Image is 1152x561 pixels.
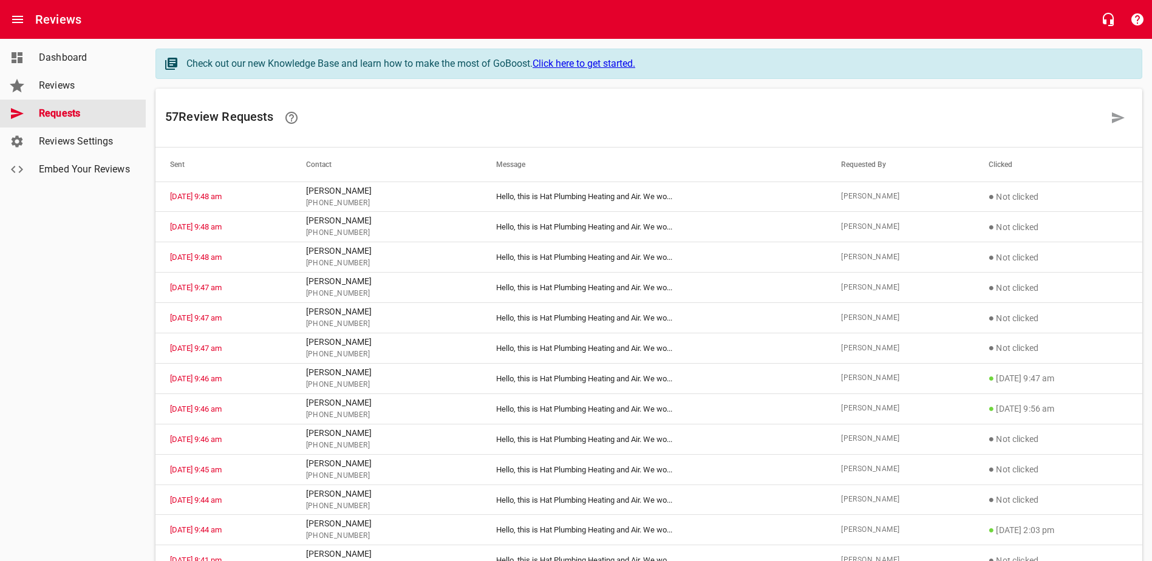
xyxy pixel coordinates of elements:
[3,5,32,34] button: Open drawer
[306,548,468,560] p: [PERSON_NAME]
[186,56,1130,71] div: Check out our new Knowledge Base and learn how to make the most of GoBoost.
[35,10,81,29] h6: Reviews
[170,374,222,383] a: [DATE] 9:46 am
[989,433,995,444] span: ●
[170,313,222,322] a: [DATE] 9:47 am
[1123,5,1152,34] button: Support Portal
[989,191,995,202] span: ●
[306,227,468,239] span: [PHONE_NUMBER]
[306,488,468,500] p: [PERSON_NAME]
[306,214,468,227] p: [PERSON_NAME]
[841,282,959,294] span: [PERSON_NAME]
[482,242,827,273] td: Hello, this is Hat Plumbing Heating and Air. We wo ...
[170,465,222,474] a: [DATE] 9:45 am
[306,288,468,300] span: [PHONE_NUMBER]
[482,454,827,484] td: Hello, this is Hat Plumbing Heating and Air. We wo ...
[39,162,131,177] span: Embed Your Reviews
[306,366,468,379] p: [PERSON_NAME]
[989,492,1128,507] p: Not clicked
[989,311,1128,325] p: Not clicked
[306,530,468,542] span: [PHONE_NUMBER]
[482,515,827,545] td: Hello, this is Hat Plumbing Heating and Air. We wo ...
[170,525,222,534] a: [DATE] 9:44 am
[155,148,291,182] th: Sent
[482,212,827,242] td: Hello, this is Hat Plumbing Heating and Air. We wo ...
[277,103,306,132] a: Learn how requesting reviews can improve your online presence
[306,409,468,421] span: [PHONE_NUMBER]
[989,462,1128,477] p: Not clicked
[827,148,973,182] th: Requested By
[170,404,222,413] a: [DATE] 9:46 am
[989,371,1128,386] p: [DATE] 9:47 am
[306,457,468,470] p: [PERSON_NAME]
[482,333,827,364] td: Hello, this is Hat Plumbing Heating and Air. We wo ...
[306,197,468,209] span: [PHONE_NUMBER]
[306,336,468,348] p: [PERSON_NAME]
[306,305,468,318] p: [PERSON_NAME]
[989,341,1128,355] p: Not clicked
[989,401,1128,416] p: [DATE] 9:56 am
[989,251,995,263] span: ●
[306,500,468,512] span: [PHONE_NUMBER]
[989,372,995,384] span: ●
[482,393,827,424] td: Hello, this is Hat Plumbing Heating and Air. We wo ...
[989,342,995,353] span: ●
[39,106,131,121] span: Requests
[482,363,827,393] td: Hello, this is Hat Plumbing Heating and Air. We wo ...
[841,433,959,445] span: [PERSON_NAME]
[170,344,222,353] a: [DATE] 9:47 am
[989,312,995,324] span: ●
[306,440,468,452] span: [PHONE_NUMBER]
[989,403,995,414] span: ●
[841,191,959,203] span: [PERSON_NAME]
[989,221,995,233] span: ●
[841,312,959,324] span: [PERSON_NAME]
[170,253,222,262] a: [DATE] 9:48 am
[841,494,959,506] span: [PERSON_NAME]
[974,148,1142,182] th: Clicked
[165,103,1103,132] h6: 57 Review Request s
[482,182,827,212] td: Hello, this is Hat Plumbing Heating and Air. We wo ...
[306,470,468,482] span: [PHONE_NUMBER]
[306,257,468,270] span: [PHONE_NUMBER]
[170,222,222,231] a: [DATE] 9:48 am
[841,221,959,233] span: [PERSON_NAME]
[989,280,1128,295] p: Not clicked
[170,283,222,292] a: [DATE] 9:47 am
[306,396,468,409] p: [PERSON_NAME]
[170,192,222,201] a: [DATE] 9:48 am
[841,524,959,536] span: [PERSON_NAME]
[989,189,1128,204] p: Not clicked
[841,463,959,475] span: [PERSON_NAME]
[306,245,468,257] p: [PERSON_NAME]
[39,78,131,93] span: Reviews
[989,494,995,505] span: ●
[482,273,827,303] td: Hello, this is Hat Plumbing Heating and Air. We wo ...
[989,524,995,535] span: ●
[1103,103,1133,132] a: Request a review
[482,148,827,182] th: Message
[1094,5,1123,34] button: Live Chat
[306,275,468,288] p: [PERSON_NAME]
[841,403,959,415] span: [PERSON_NAME]
[989,463,995,475] span: ●
[533,58,635,69] a: Click here to get started.
[170,435,222,444] a: [DATE] 9:46 am
[306,318,468,330] span: [PHONE_NUMBER]
[841,251,959,263] span: [PERSON_NAME]
[482,424,827,454] td: Hello, this is Hat Plumbing Heating and Air. We wo ...
[841,342,959,355] span: [PERSON_NAME]
[841,372,959,384] span: [PERSON_NAME]
[989,432,1128,446] p: Not clicked
[989,220,1128,234] p: Not clicked
[306,348,468,361] span: [PHONE_NUMBER]
[989,523,1128,537] p: [DATE] 2:03 pm
[39,50,131,65] span: Dashboard
[482,484,827,515] td: Hello, this is Hat Plumbing Heating and Air. We wo ...
[170,495,222,505] a: [DATE] 9:44 am
[306,379,468,391] span: [PHONE_NUMBER]
[482,303,827,333] td: Hello, this is Hat Plumbing Heating and Air. We wo ...
[39,134,131,149] span: Reviews Settings
[306,517,468,530] p: [PERSON_NAME]
[989,250,1128,265] p: Not clicked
